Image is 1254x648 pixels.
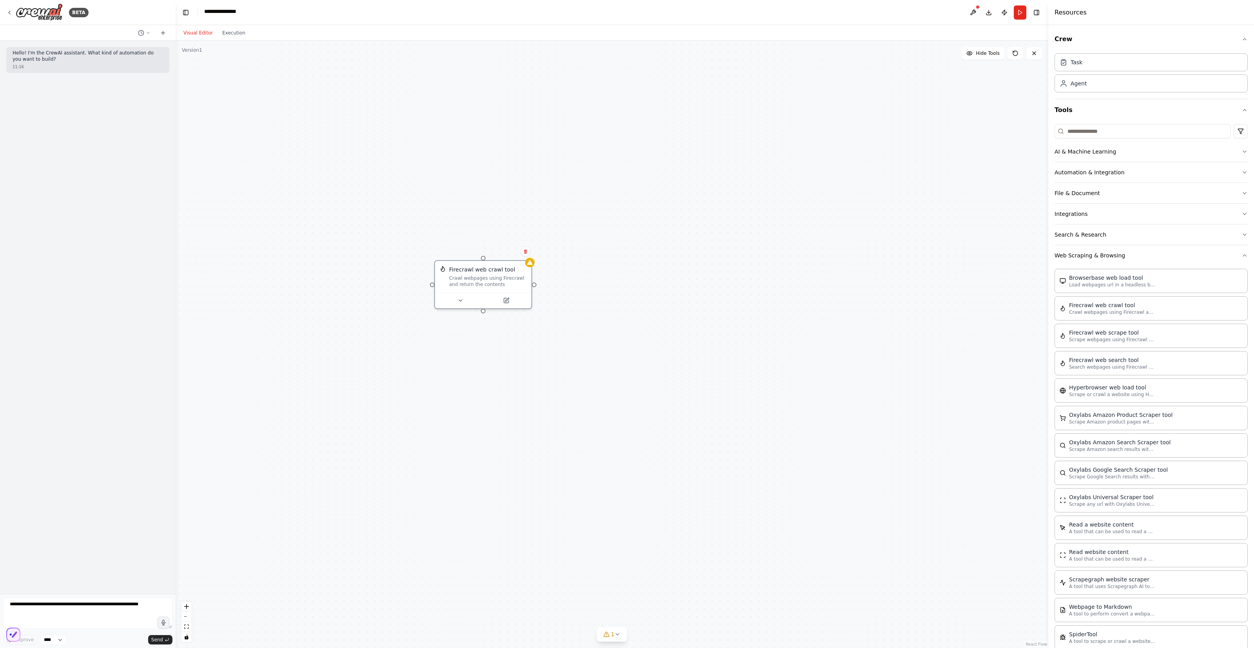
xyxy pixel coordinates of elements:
[14,637,34,643] span: Improve
[1055,204,1248,224] button: Integrations
[1069,474,1155,480] p: Scrape Google Search results with Oxylabs Google Search Scraper
[1060,525,1066,531] img: ScrapeElementFromWebsiteTool
[1060,552,1066,558] img: ScrapeWebsiteTool
[1069,521,1155,529] div: Read a website content
[181,622,192,632] button: fit view
[1060,360,1066,366] img: FirecrawlSearchTool
[1055,99,1248,121] button: Tools
[1069,309,1155,315] p: Crawl webpages using Firecrawl and return the contents
[3,635,37,645] button: Improve
[179,28,217,38] button: Visual Editor
[1069,501,1155,507] p: Scrape any url with Oxylabs Universal Scraper
[1071,58,1082,66] div: Task
[181,601,192,612] button: zoom in
[1069,466,1168,474] div: Oxylabs Google Search Scraper tool
[434,260,532,309] div: FirecrawlCrawlWebsiteToolFirecrawl web crawl toolCrawl webpages using Firecrawl and return the co...
[13,64,163,70] div: 11:16
[1069,391,1155,398] p: Scrape or crawl a website using Hyperbrowser and return the contents in properly formatted markdo...
[1055,50,1248,99] div: Crew
[1055,8,1087,17] h4: Resources
[520,246,531,257] button: Delete node
[1060,387,1066,394] img: HyperbrowserLoadTool
[1069,630,1155,638] div: SpiderTool
[1069,638,1155,644] p: A tool to scrape or crawl a website and return LLM-ready content.
[1069,603,1155,611] div: Webpage to Markdown
[1069,301,1155,309] div: Firecrawl web crawl tool
[1060,333,1066,339] img: FirecrawlScrapeWebsiteTool
[449,266,515,273] div: Firecrawl web crawl tool
[1031,7,1042,18] button: Hide right sidebar
[1055,245,1248,266] button: Web Scraping & Browsing
[151,637,163,643] span: Send
[962,47,1004,60] button: Hide Tools
[1060,470,1066,476] img: OxylabsGoogleSearchScraperTool
[611,630,614,638] span: 1
[181,612,192,622] button: zoom out
[158,617,169,628] button: Click to speak your automation idea
[182,47,202,53] div: Version 1
[440,266,446,272] img: FirecrawlCrawlWebsiteTool
[1069,274,1155,282] div: Browserbase web load tool
[1055,28,1248,50] button: Crew
[484,296,528,305] button: Open in side panel
[1069,419,1155,425] p: Scrape Amazon product pages with Oxylabs Amazon Product Scraper
[597,627,627,642] button: 1
[1060,415,1066,421] img: OxylabsAmazonProductScraperTool
[1026,642,1047,646] a: React Flow attribution
[1060,442,1066,449] img: OxylabsAmazonSearchScraperTool
[976,50,1000,56] span: Hide Tools
[135,28,154,38] button: Switch to previous chat
[1060,634,1066,641] img: SpiderTool
[1069,438,1171,446] div: Oxylabs Amazon Search Scraper tool
[1069,282,1155,288] p: Load webpages url in a headless browser using Browserbase and return the contents
[16,4,63,21] img: Logo
[1069,611,1155,617] p: A tool to perform convert a webpage to markdown to make it easier for LLMs to understand
[1069,529,1155,535] p: A tool that can be used to read a website content.
[1069,446,1155,453] p: Scrape Amazon search results with Oxylabs Amazon Search Scraper
[157,28,169,38] button: Start a new chat
[13,50,163,62] p: Hello! I'm the CrewAI assistant. What kind of automation do you want to build?
[1069,548,1155,556] div: Read website content
[1069,384,1155,391] div: Hyperbrowser web load tool
[1060,278,1066,284] img: BrowserbaseLoadTool
[1069,576,1155,583] div: Scrapegraph website scraper
[1069,556,1155,562] p: A tool that can be used to read a website content.
[180,7,191,18] button: Hide left sidebar
[69,8,89,17] div: BETA
[204,7,253,17] nav: breadcrumb
[181,601,192,642] div: React Flow controls
[1060,305,1066,311] img: FirecrawlCrawlWebsiteTool
[1060,607,1066,613] img: SerplyWebpageToMarkdownTool
[1069,493,1155,501] div: Oxylabs Universal Scraper tool
[181,632,192,642] button: toggle interactivity
[148,635,172,644] button: Send
[217,28,250,38] button: Execution
[1069,329,1155,337] div: Firecrawl web scrape tool
[1060,497,1066,503] img: OxylabsUniversalScraperTool
[1055,141,1248,162] button: AI & Machine Learning
[1055,224,1248,245] button: Search & Research
[1069,583,1155,590] p: A tool that uses Scrapegraph AI to intelligently scrape website content.
[1071,80,1087,87] div: Agent
[1069,411,1172,419] div: Oxylabs Amazon Product Scraper tool
[1069,364,1155,370] p: Search webpages using Firecrawl and return the results
[1060,579,1066,586] img: ScrapegraphScrapeTool
[1055,162,1248,183] button: Automation & Integration
[1069,337,1155,343] p: Scrape webpages using Firecrawl and return the contents
[1069,356,1155,364] div: Firecrawl web search tool
[449,275,527,288] div: Crawl webpages using Firecrawl and return the contents
[1055,183,1248,203] button: File & Document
